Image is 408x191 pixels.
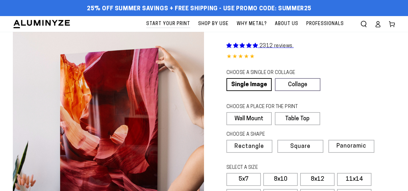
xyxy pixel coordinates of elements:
[337,173,371,186] label: 11x14
[237,20,267,28] span: Why Metal?
[306,20,344,28] span: Professionals
[234,16,270,32] a: Why Metal?
[275,78,320,91] a: Collage
[336,143,366,149] span: Panoramic
[226,78,272,91] a: Single Image
[272,16,302,32] a: About Us
[303,16,347,32] a: Professionals
[275,112,320,125] label: Table Top
[234,144,264,150] span: Rectangle
[226,52,395,62] div: 4.85 out of 5.0 stars
[259,43,294,49] span: 2312 reviews.
[226,112,272,125] label: Wall Mount
[143,16,193,32] a: Start Your Print
[226,104,314,111] legend: CHOOSE A PLACE FOR THE PRINT
[146,20,190,28] span: Start Your Print
[300,173,335,186] label: 8x12
[226,164,325,171] legend: SELECT A SIZE
[226,69,314,77] legend: CHOOSE A SINGLE OR COLLAGE
[198,20,229,28] span: Shop By Use
[87,5,311,13] span: 25% off Summer Savings + Free Shipping - Use Promo Code: SUMMER25
[357,17,371,31] summary: Search our site
[195,16,232,32] a: Shop By Use
[226,173,261,186] label: 5x7
[263,173,298,186] label: 8x10
[290,144,310,150] span: Square
[13,19,71,29] img: Aluminyze
[275,20,298,28] span: About Us
[226,131,315,138] legend: CHOOSE A SHAPE
[226,43,293,49] a: 2312 reviews.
